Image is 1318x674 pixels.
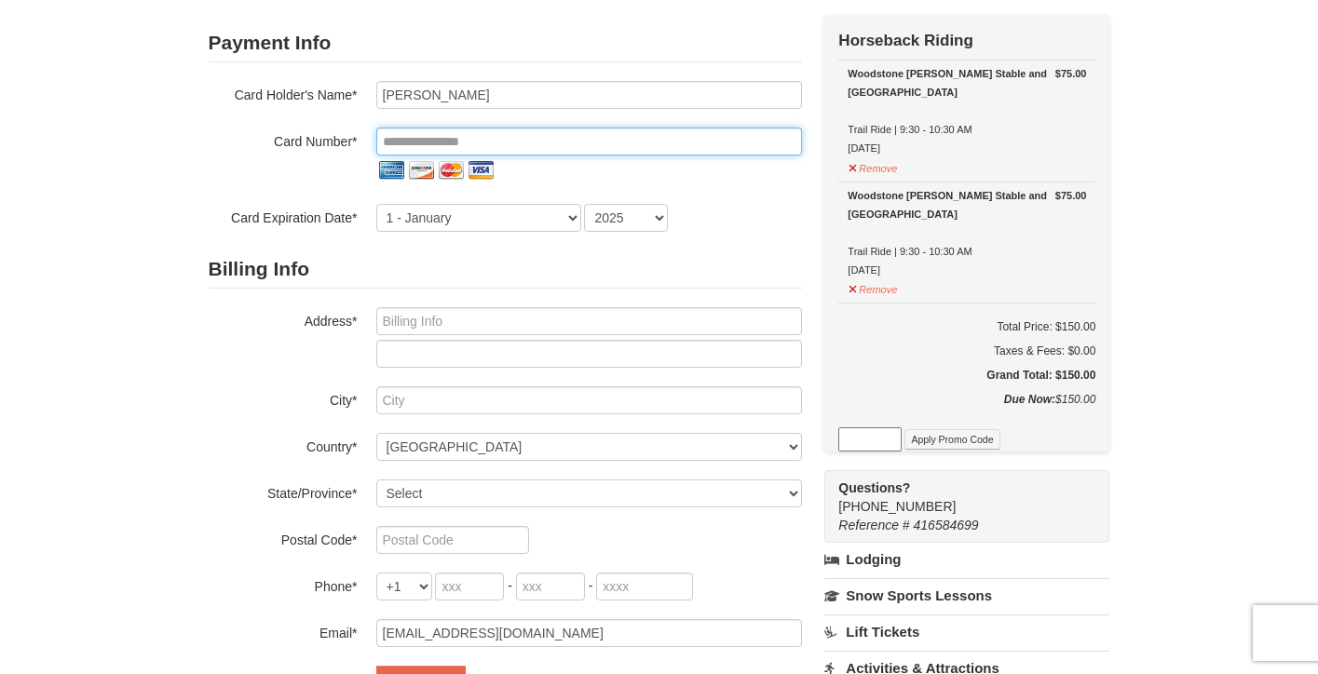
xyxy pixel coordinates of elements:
[376,81,802,109] input: Card Holder Name
[466,155,496,185] img: visa.png
[376,619,802,647] input: Email
[209,24,802,62] h2: Payment Info
[848,64,1086,101] div: Woodstone [PERSON_NAME] Stable and [GEOGRAPHIC_DATA]
[848,186,1086,279] div: Trail Ride | 9:30 - 10:30 AM [DATE]
[596,573,693,600] input: xxxx
[406,155,436,185] img: discover.png
[209,386,358,410] label: City*
[209,433,358,456] label: Country*
[508,578,512,593] span: -
[376,155,406,185] img: amex.png
[838,479,1076,514] span: [PHONE_NUMBER]
[435,573,504,600] input: xxx
[848,186,1086,223] div: Woodstone [PERSON_NAME] Stable and [GEOGRAPHIC_DATA]
[838,366,1095,384] h5: Grand Total: $150.00
[209,81,358,104] label: Card Holder's Name*
[904,429,999,450] button: Apply Promo Code
[838,518,909,532] span: Reference #
[209,307,358,330] label: Address*
[838,342,1095,360] div: Taxes & Fees: $0.00
[376,386,802,414] input: City
[589,578,593,593] span: -
[209,204,358,227] label: Card Expiration Date*
[376,526,529,554] input: Postal Code
[824,614,1109,649] a: Lift Tickets
[209,573,358,596] label: Phone*
[914,518,979,532] span: 416584699
[838,32,973,49] strong: Horseback Riding
[838,480,910,495] strong: Questions?
[824,543,1109,576] a: Lodging
[209,526,358,549] label: Postal Code*
[209,619,358,642] label: Email*
[436,155,466,185] img: mastercard.png
[848,155,898,178] button: Remove
[824,578,1109,613] a: Snow Sports Lessons
[838,317,1095,336] h6: Total Price: $150.00
[209,250,802,289] h2: Billing Info
[848,64,1086,157] div: Trail Ride | 9:30 - 10:30 AM [DATE]
[209,128,358,151] label: Card Number*
[516,573,585,600] input: xxx
[1055,64,1087,83] strong: $75.00
[1055,186,1087,205] strong: $75.00
[376,307,802,335] input: Billing Info
[209,479,358,503] label: State/Province*
[848,276,898,299] button: Remove
[1004,393,1055,406] strong: Due Now:
[838,390,1095,427] div: $150.00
